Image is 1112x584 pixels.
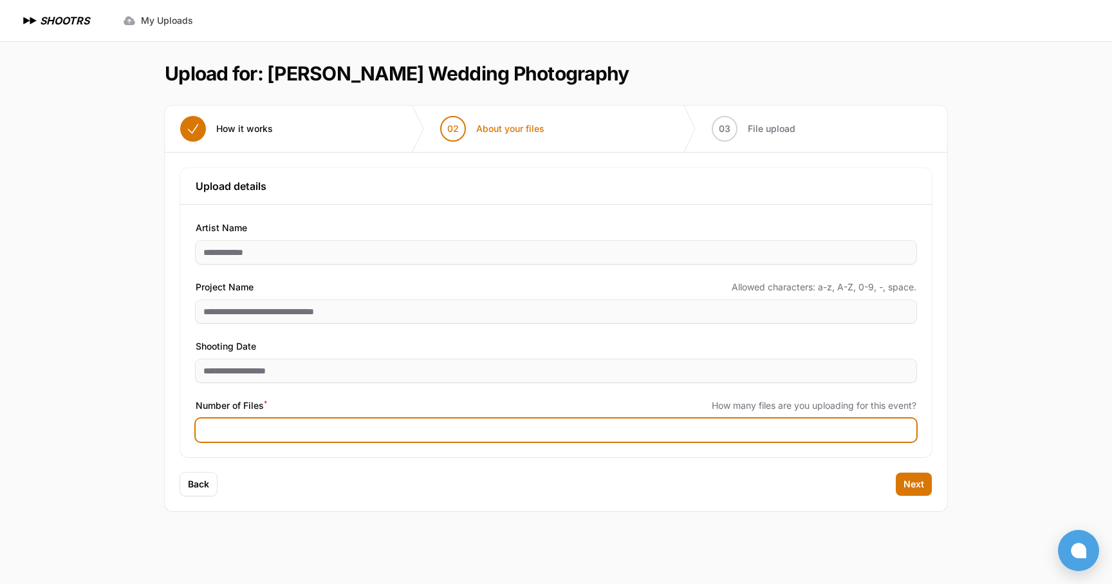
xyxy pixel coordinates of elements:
[188,478,209,491] span: Back
[719,122,730,135] span: 03
[196,339,256,354] span: Shooting Date
[21,13,40,28] img: SHOOTRS
[40,13,89,28] h1: SHOOTRS
[196,279,254,295] span: Project Name
[141,14,193,27] span: My Uploads
[165,62,629,85] h1: Upload for: [PERSON_NAME] Wedding Photography
[196,178,916,194] h3: Upload details
[196,220,247,236] span: Artist Name
[425,106,560,152] button: 02 About your files
[165,106,288,152] button: How it works
[447,122,459,135] span: 02
[21,13,89,28] a: SHOOTRS SHOOTRS
[696,106,811,152] button: 03 File upload
[196,398,267,413] span: Number of Files
[732,281,916,294] span: Allowed characters: a-z, A-Z, 0-9, -, space.
[903,478,924,491] span: Next
[1058,530,1099,571] button: Open chat window
[712,399,916,412] span: How many files are you uploading for this event?
[115,9,201,32] a: My Uploads
[180,473,217,496] button: Back
[748,122,795,135] span: File upload
[476,122,544,135] span: About your files
[216,122,273,135] span: How it works
[896,473,932,496] button: Next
